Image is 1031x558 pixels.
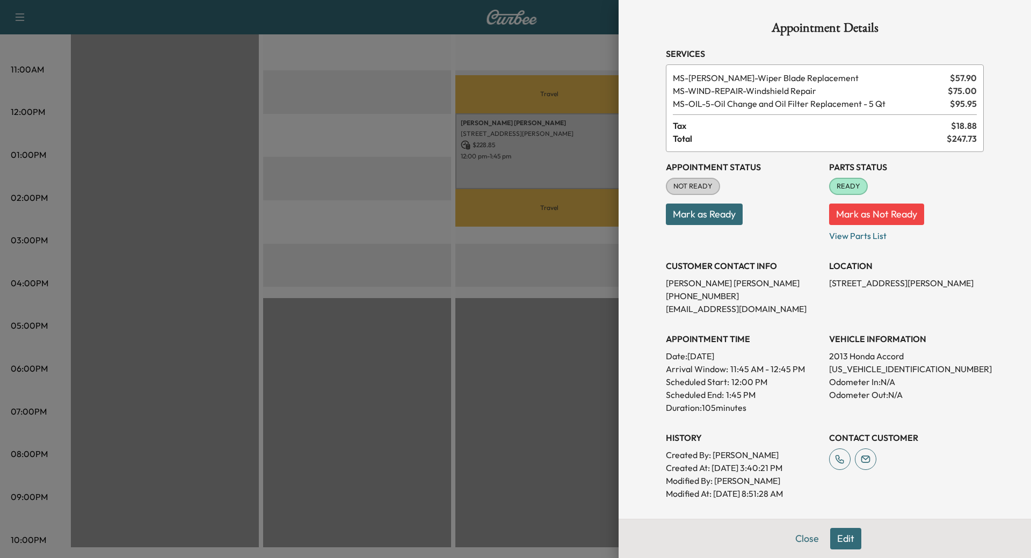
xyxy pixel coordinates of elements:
[666,461,821,474] p: Created At : [DATE] 3:40:21 PM
[829,204,924,225] button: Mark as Not Ready
[950,71,977,84] span: $ 57.90
[666,332,821,345] h3: APPOINTMENT TIME
[673,84,943,97] span: Windshield Repair
[947,132,977,145] span: $ 247.73
[666,517,984,530] h3: NOTES
[730,363,805,375] span: 11:45 AM - 12:45 PM
[829,431,984,444] h3: CONTACT CUSTOMER
[951,119,977,132] span: $ 18.88
[829,375,984,388] p: Odometer In: N/A
[666,448,821,461] p: Created By : [PERSON_NAME]
[666,487,821,500] p: Modified At : [DATE] 8:51:28 AM
[830,181,867,192] span: READY
[726,388,756,401] p: 1:45 PM
[666,388,724,401] p: Scheduled End:
[673,132,947,145] span: Total
[829,225,984,242] p: View Parts List
[829,363,984,375] p: [US_VEHICLE_IDENTIFICATION_NUMBER]
[666,21,984,39] h1: Appointment Details
[829,259,984,272] h3: LOCATION
[666,350,821,363] p: Date: [DATE]
[830,528,861,549] button: Edit
[666,302,821,315] p: [EMAIL_ADDRESS][DOMAIN_NAME]
[666,259,821,272] h3: CUSTOMER CONTACT INFO
[673,97,946,110] span: Oil Change and Oil Filter Replacement - 5 Qt
[948,84,977,97] span: $ 75.00
[666,375,729,388] p: Scheduled Start:
[666,474,821,487] p: Modified By : [PERSON_NAME]
[666,363,821,375] p: Arrival Window:
[829,161,984,173] h3: Parts Status
[829,388,984,401] p: Odometer Out: N/A
[666,47,984,60] h3: Services
[829,277,984,289] p: [STREET_ADDRESS][PERSON_NAME]
[788,528,826,549] button: Close
[673,71,946,84] span: Wiper Blade Replacement
[731,375,767,388] p: 12:00 PM
[829,332,984,345] h3: VEHICLE INFORMATION
[666,289,821,302] p: [PHONE_NUMBER]
[950,97,977,110] span: $ 95.95
[667,181,719,192] span: NOT READY
[666,431,821,444] h3: History
[829,350,984,363] p: 2013 Honda Accord
[666,204,743,225] button: Mark as Ready
[666,161,821,173] h3: Appointment Status
[666,401,821,414] p: Duration: 105 minutes
[673,119,951,132] span: Tax
[666,277,821,289] p: [PERSON_NAME] [PERSON_NAME]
